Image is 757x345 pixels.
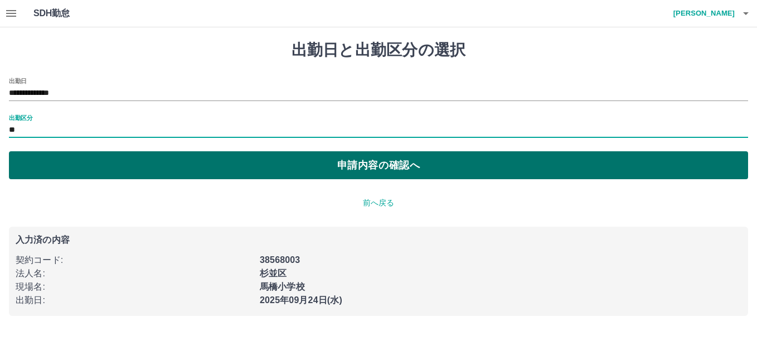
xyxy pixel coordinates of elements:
[16,280,253,294] p: 現場名 :
[16,236,741,245] p: 入力済の内容
[260,295,342,305] b: 2025年09月24日(水)
[260,282,305,291] b: 馬橋小学校
[16,267,253,280] p: 法人名 :
[9,41,748,60] h1: 出勤日と出勤区分の選択
[9,151,748,179] button: 申請内容の確認へ
[16,253,253,267] p: 契約コード :
[9,197,748,209] p: 前へ戻る
[260,255,300,265] b: 38568003
[16,294,253,307] p: 出勤日 :
[9,76,27,85] label: 出勤日
[260,269,287,278] b: 杉並区
[9,113,32,122] label: 出勤区分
